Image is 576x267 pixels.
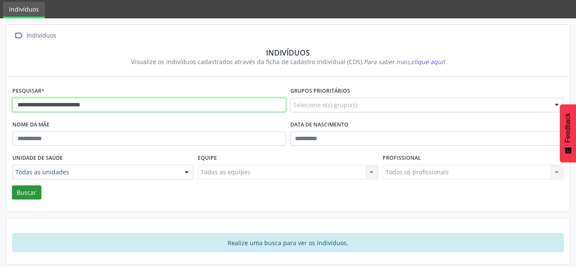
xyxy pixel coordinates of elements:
[564,113,572,143] span: Feedback
[12,233,564,252] div: Realize uma busca para ver os indivíduos.
[12,29,25,42] i: 
[15,168,176,176] span: Todas as unidades
[12,118,50,132] label: Nome da mãe
[18,57,558,66] div: Visualize os indivíduos cadastrados através da ficha de cadastro individual (CDS).
[25,29,58,42] div: Indivíduos
[560,104,576,162] button: Feedback - Mostrar pesquisa
[290,118,348,132] label: Data de nascimento
[411,58,445,66] span: clique aqui!
[12,29,58,42] a:  Indivíduos
[290,85,350,98] label: Grupos prioritários
[12,152,63,165] label: Unidade de saúde
[293,100,357,109] span: Selecione o(s) grupo(s)
[364,58,445,66] i: Para saber mais,
[12,85,44,98] label: Pesquisar
[3,2,45,18] a: Indivíduos
[18,48,558,57] div: Indivíduos
[383,152,421,165] label: Profissional
[12,185,41,200] button: Buscar
[198,152,217,165] label: Equipe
